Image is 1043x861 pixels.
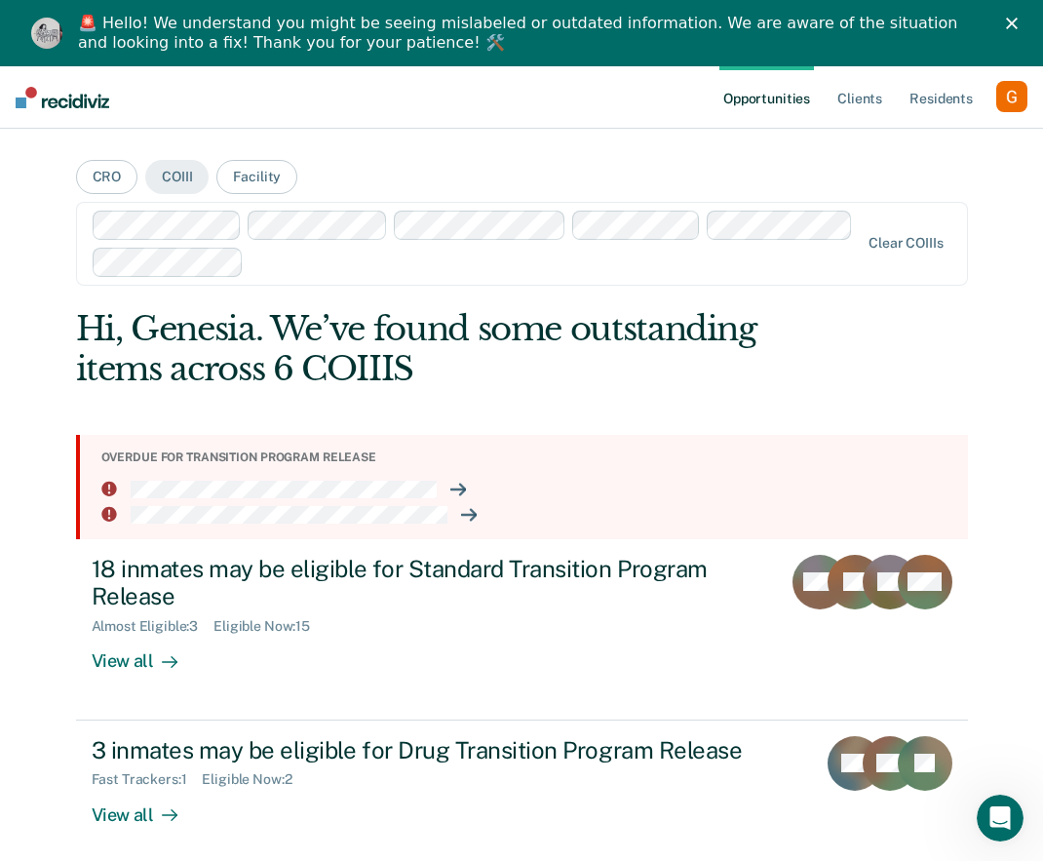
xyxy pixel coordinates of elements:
[78,14,981,53] div: 🚨 Hello! We understand you might be seeing mislabeled or outdated information. We are aware of th...
[92,788,201,826] div: View all
[145,160,209,194] button: COIII
[833,66,886,129] a: Clients
[92,736,776,764] div: 3 inmates may be eligible for Drug Transition Program Release
[76,539,968,721] a: 18 inmates may be eligible for Standard Transition Program ReleaseAlmost Eligible:3Eligible Now:1...
[1006,18,1025,29] div: Close
[92,635,201,673] div: View all
[869,235,943,252] div: Clear COIIIs
[92,555,765,611] div: 18 inmates may be eligible for Standard Transition Program Release
[213,618,326,635] div: Eligible Now : 15
[216,160,297,194] button: Facility
[101,450,952,464] div: Overdue for transition program release
[31,18,62,49] img: Profile image for Kim
[202,771,307,788] div: Eligible Now : 2
[906,66,977,129] a: Residents
[76,160,138,194] button: CRO
[76,309,790,389] div: Hi, Genesia. We’ve found some outstanding items across 6 COIIIS
[977,795,1024,841] iframe: Intercom live chat
[16,87,109,108] img: Recidiviz
[719,66,814,129] a: Opportunities
[92,771,203,788] div: Fast Trackers : 1
[92,618,214,635] div: Almost Eligible : 3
